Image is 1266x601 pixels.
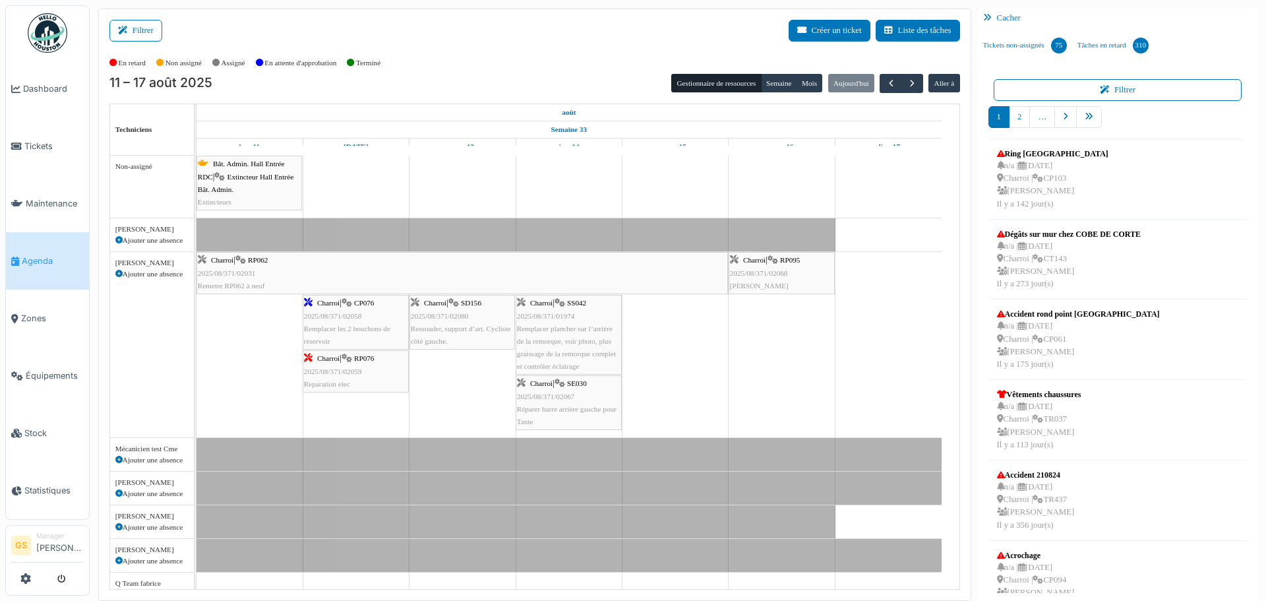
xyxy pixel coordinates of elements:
[928,74,959,92] button: Aller à
[115,555,189,567] div: Ajouter une absence
[730,269,788,277] span: 2025/08/371/02068
[411,312,469,320] span: 2025/08/371/02080
[24,427,84,439] span: Stock
[411,325,511,345] span: Ressouder, support d’art. Cycliste côté gauche.
[530,379,553,387] span: Charroi
[530,299,553,307] span: Charroi
[119,57,146,69] label: En retard
[1051,38,1067,53] div: 75
[222,57,245,69] label: Assigné
[26,197,84,210] span: Maintenance
[517,312,575,320] span: 2025/08/371/01974
[997,400,1081,451] div: n/a | [DATE] Charroi | TR037 [PERSON_NAME] Il y a 113 jour(s)
[198,173,293,193] span: Extincteur Hall Entrée Bât. Admin.
[304,312,362,320] span: 2025/08/371/02058
[317,354,340,362] span: Charroi
[36,531,84,559] li: [PERSON_NAME]
[198,198,231,206] span: Extincteurs
[317,299,340,307] span: Charroi
[730,282,789,290] span: [PERSON_NAME]
[115,235,189,246] div: Ajouter une absence
[115,161,189,172] div: Non-assigné
[997,308,1160,320] div: Accident rond point [GEOGRAPHIC_DATA]
[354,299,374,307] span: CP076
[988,106,1248,139] nav: pager
[115,125,152,133] span: Techniciens
[671,74,761,92] button: Gestionnaire de ressources
[248,256,268,264] span: RP062
[6,347,89,404] a: Équipements
[567,379,587,387] span: SE030
[901,74,923,93] button: Suivant
[6,404,89,462] a: Stock
[115,522,189,533] div: Ajouter une absence
[517,297,620,373] div: |
[558,104,579,121] a: 11 août 2025
[354,354,374,362] span: RP076
[1029,106,1055,128] a: …
[548,121,590,138] a: Semaine 33
[994,305,1163,374] a: Accident rond point [GEOGRAPHIC_DATA] n/a |[DATE] Charroi |CP061 [PERSON_NAME]Il y a 175 jour(s)
[115,257,189,269] div: [PERSON_NAME]
[340,139,372,155] a: 12 août 2025
[198,282,265,290] span: Remetre RP062 à neuf
[304,297,407,348] div: |
[789,20,870,42] button: Créer un ticket
[997,469,1075,481] div: Accident 210824
[115,443,189,455] div: Mécanicien test Cme
[109,75,212,91] h2: 11 – 17 août 2025
[115,477,189,488] div: [PERSON_NAME]
[115,511,189,522] div: [PERSON_NAME]
[198,269,256,277] span: 2025/08/371/02031
[115,488,189,499] div: Ajouter une absence
[211,256,233,264] span: Charroi
[115,224,189,235] div: [PERSON_NAME]
[997,148,1108,160] div: Ring [GEOGRAPHIC_DATA]
[978,9,1258,28] div: Cacher
[1009,106,1030,128] a: 2
[994,144,1112,214] a: Ring [GEOGRAPHIC_DATA] n/a |[DATE] Charroi |CP103 [PERSON_NAME]Il y a 142 jour(s)
[517,393,575,400] span: 2025/08/371/02067
[994,385,1085,455] a: Vêtements chaussures n/a |[DATE] Charroi |TR037 [PERSON_NAME]Il y a 113 jour(s)
[196,220,236,232] span: Vacances
[196,507,236,519] span: Vacances
[6,60,89,117] a: Dashboard
[23,82,84,95] span: Dashboard
[115,544,189,555] div: [PERSON_NAME]
[517,405,617,426] span: Réparer barre arrière gauche pour Tante
[115,269,189,280] div: Ajouter une absence
[743,256,766,264] span: Charroi
[997,389,1081,400] div: Vêtements chaussures
[24,484,84,497] span: Statistiques
[461,299,481,307] span: SD156
[767,139,797,155] a: 16 août 2025
[555,139,583,155] a: 14 août 2025
[109,20,162,42] button: Filtrer
[26,369,84,382] span: Équipements
[448,139,477,155] a: 13 août 2025
[517,377,620,428] div: |
[567,299,586,307] span: SS042
[988,106,1010,128] a: 1
[36,531,84,541] div: Manager
[1133,38,1149,53] div: 310
[997,320,1160,371] div: n/a | [DATE] Charroi | CP061 [PERSON_NAME] Il y a 175 jour(s)
[876,20,960,42] button: Liste des tâches
[198,160,285,180] span: Bât. Admin. Hall Entrée RDC
[730,254,833,292] div: |
[828,74,874,92] button: Aujourd'hui
[196,541,236,552] span: Vacances
[235,139,263,155] a: 11 août 2025
[304,352,407,391] div: |
[411,297,514,348] div: |
[115,455,189,466] div: Ajouter une absence
[22,255,84,267] span: Agenda
[797,74,823,92] button: Mois
[997,550,1075,561] div: Acrochage
[517,325,616,371] span: Remplacer plancher sur l’arrière de la remorque, voir photo, plus graissage de la remorque comple...
[6,117,89,175] a: Tickets
[874,139,903,155] a: 17 août 2025
[424,299,446,307] span: Charroi
[11,536,31,555] li: GS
